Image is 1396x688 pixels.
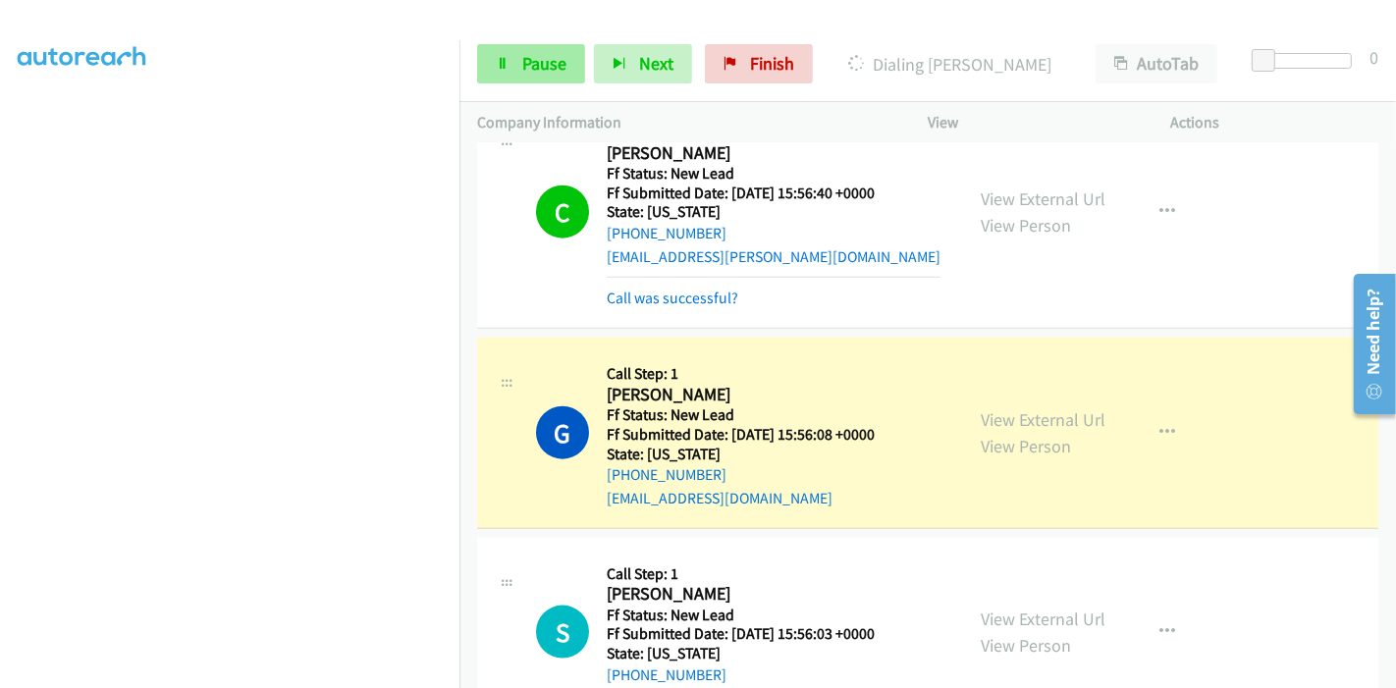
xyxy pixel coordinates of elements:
[607,384,875,406] h2: [PERSON_NAME]
[607,644,875,663] h5: State: [US_STATE]
[607,465,726,484] a: [PHONE_NUMBER]
[607,142,940,165] h2: [PERSON_NAME]
[639,52,673,75] span: Next
[928,111,1136,134] p: View
[522,52,566,75] span: Pause
[981,634,1071,657] a: View Person
[607,224,726,242] a: [PHONE_NUMBER]
[607,184,940,203] h5: Ff Submitted Date: [DATE] 15:56:40 +0000
[536,406,589,459] h1: G
[607,289,738,307] a: Call was successful?
[981,608,1105,630] a: View External Url
[1096,44,1217,83] button: AutoTab
[477,111,892,134] p: Company Information
[1171,111,1379,134] p: Actions
[1340,266,1396,422] iframe: Resource Center
[1262,53,1352,69] div: Delay between calls (in seconds)
[981,408,1105,431] a: View External Url
[607,445,875,464] h5: State: [US_STATE]
[750,52,794,75] span: Finish
[607,425,875,445] h5: Ff Submitted Date: [DATE] 15:56:08 +0000
[607,247,940,266] a: [EMAIL_ADDRESS][PERSON_NAME][DOMAIN_NAME]
[477,44,585,83] a: Pause
[607,364,875,384] h5: Call Step: 1
[607,202,940,222] h5: State: [US_STATE]
[705,44,813,83] a: Finish
[607,583,875,606] h2: [PERSON_NAME]
[1369,44,1378,71] div: 0
[536,185,589,238] h1: C
[594,44,692,83] button: Next
[536,606,589,659] div: The call is yet to be attempted
[536,606,589,659] h1: S
[607,606,875,625] h5: Ff Status: New Lead
[607,164,940,184] h5: Ff Status: New Lead
[981,214,1071,237] a: View Person
[607,624,875,644] h5: Ff Submitted Date: [DATE] 15:56:03 +0000
[981,435,1071,457] a: View Person
[607,564,875,584] h5: Call Step: 1
[981,187,1105,210] a: View External Url
[607,405,875,425] h5: Ff Status: New Lead
[839,51,1060,78] p: Dialing [PERSON_NAME]
[607,489,832,507] a: [EMAIL_ADDRESS][DOMAIN_NAME]
[607,665,726,684] a: [PHONE_NUMBER]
